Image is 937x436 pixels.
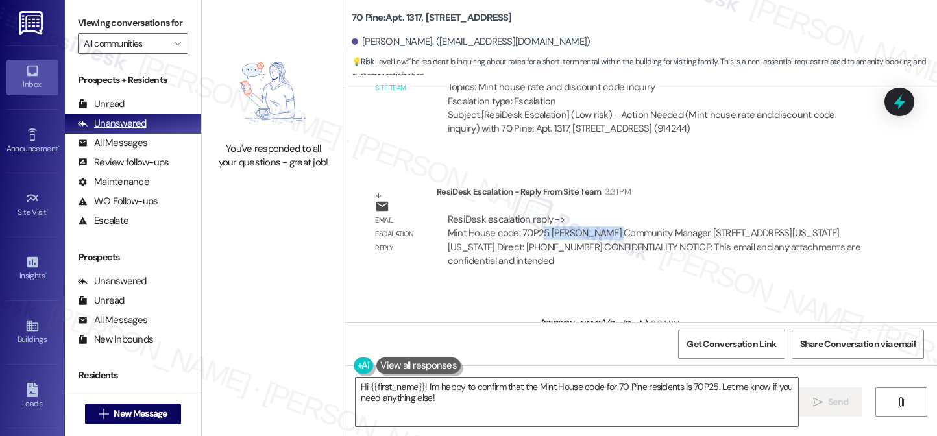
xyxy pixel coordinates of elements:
i:  [174,38,181,49]
div: ResiDesk escalation reply -> Mint House code: 70P25 [PERSON_NAME] Community Manager [STREET_ADDRE... [448,213,860,267]
img: ResiDesk Logo [19,11,45,35]
button: New Message [85,404,181,424]
button: Get Conversation Link [678,330,785,359]
div: Maintenance [78,175,149,189]
div: Residents [65,369,201,382]
input: All communities [84,33,167,54]
div: Prospects [65,250,201,264]
a: Insights • [6,251,58,286]
div: You've responded to all your questions - great job! [216,142,330,170]
div: Escalate [78,214,128,228]
textarea: Hi {{first_name}}! I'm happy to confirm that the Mint House code for 70 Pine residents is 70P25. ... [356,378,798,426]
div: 3:31 PM [602,185,631,199]
span: • [45,269,47,278]
a: Leads [6,379,58,414]
div: New Inbounds [78,333,153,346]
span: Get Conversation Link [687,337,776,351]
div: Prospects + Residents [65,73,201,87]
a: Inbox [6,60,58,95]
span: • [47,206,49,215]
div: Unread [78,97,125,111]
div: Review follow-ups [78,156,169,169]
a: Site Visit • [6,188,58,223]
strong: 💡 Risk Level: Low [352,56,406,67]
div: Subject: [ResiDesk Escalation] (Low risk) - Action Needed (Mint house rate and discount code inqu... [448,108,867,136]
label: Viewing conversations for [78,13,188,33]
div: [PERSON_NAME]. ([EMAIL_ADDRESS][DOMAIN_NAME]) [352,35,590,49]
i:  [813,397,823,407]
span: New Message [114,407,167,420]
div: Email escalation reply [375,213,426,255]
div: Unanswered [78,117,147,130]
span: Send [828,395,848,409]
div: 3:34 PM [648,317,679,330]
b: 70 Pine: Apt. 1317, [STREET_ADDRESS] [352,11,512,25]
img: empty-state [216,48,330,135]
div: WO Follow-ups [78,195,158,208]
button: Share Conversation via email [792,330,924,359]
a: Buildings [6,315,58,350]
i:  [99,409,108,419]
div: All Messages [78,313,147,327]
span: Share Conversation via email [800,337,916,351]
span: : The resident is inquiring about rates for a short-term rental within the building for visiting ... [352,55,937,83]
button: Send [799,387,862,417]
div: Unanswered [78,274,147,288]
div: All Messages [78,136,147,150]
div: [PERSON_NAME] (ResiDesk) [541,317,927,335]
i:  [896,397,906,407]
div: ResiDesk Escalation - Reply From Site Team [437,185,878,203]
div: Unread [78,294,125,308]
span: • [58,142,60,151]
